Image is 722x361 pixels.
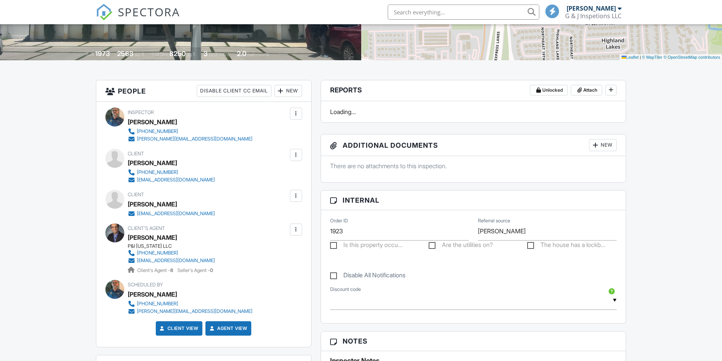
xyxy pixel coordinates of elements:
[128,157,177,169] div: [PERSON_NAME]
[128,257,215,264] a: [EMAIL_ADDRESS][DOMAIN_NAME]
[128,289,177,300] div: [PERSON_NAME]
[622,55,639,59] a: Leaflet
[640,55,641,59] span: |
[137,177,215,183] div: [EMAIL_ADDRESS][DOMAIN_NAME]
[137,301,178,307] div: [PHONE_NUMBER]
[128,308,252,315] a: [PERSON_NAME][EMAIL_ADDRESS][DOMAIN_NAME]
[567,5,616,12] div: [PERSON_NAME]
[208,325,247,332] a: Agent View
[158,325,199,332] a: Client View
[128,198,177,210] div: [PERSON_NAME]
[664,55,720,59] a: © OpenStreetMap contributors
[170,267,173,273] strong: 8
[209,52,230,57] span: bedrooms
[527,241,605,251] label: The house has a lockbox with the key
[478,217,510,224] label: Referral source
[330,241,403,251] label: Is this property occupied?
[137,308,252,314] div: [PERSON_NAME][EMAIL_ADDRESS][DOMAIN_NAME]
[137,267,174,273] span: Client's Agent -
[137,258,215,264] div: [EMAIL_ADDRESS][DOMAIN_NAME]
[330,286,361,293] label: Discount code
[128,109,154,115] span: Inspector
[128,243,221,249] div: P&I [US_STATE] LLC
[135,52,145,57] span: sq. ft.
[128,210,215,217] a: [EMAIL_ADDRESS][DOMAIN_NAME]
[137,250,178,256] div: [PHONE_NUMBER]
[330,162,617,170] p: There are no attachments to this inspection.
[128,169,215,176] a: [PHONE_NUMBER]
[137,211,215,217] div: [EMAIL_ADDRESS][DOMAIN_NAME]
[128,300,252,308] a: [PHONE_NUMBER]
[128,135,252,143] a: [PERSON_NAME][EMAIL_ADDRESS][DOMAIN_NAME]
[128,176,215,184] a: [EMAIL_ADDRESS][DOMAIN_NAME]
[197,85,271,97] div: Disable Client CC Email
[137,136,252,142] div: [PERSON_NAME][EMAIL_ADDRESS][DOMAIN_NAME]
[128,282,163,288] span: Scheduled By
[117,50,133,58] div: 2568
[429,241,493,251] label: Are the utilities on?
[96,80,311,102] h3: People
[177,267,213,273] span: Seller's Agent -
[128,151,144,156] span: Client
[96,4,113,20] img: The Best Home Inspection Software - Spectora
[274,85,302,97] div: New
[137,128,178,134] div: [PHONE_NUMBER]
[96,10,180,26] a: SPECTORA
[330,272,406,281] label: Disable All Notifications
[210,267,213,273] strong: 0
[137,169,178,175] div: [PHONE_NUMBER]
[86,52,94,57] span: Built
[388,5,539,20] input: Search everything...
[128,232,177,243] a: [PERSON_NAME]
[152,52,168,57] span: Lot Size
[204,50,208,58] div: 3
[128,128,252,135] a: [PHONE_NUMBER]
[247,52,269,57] span: bathrooms
[95,50,110,58] div: 1973
[169,50,186,58] div: 8250
[128,225,165,231] span: Client's Agent
[128,192,144,197] span: Client
[321,191,626,210] h3: Internal
[237,50,246,58] div: 2.0
[330,217,348,224] label: Order ID
[642,55,662,59] a: © MapTiler
[128,116,177,128] div: [PERSON_NAME]
[321,331,626,351] h3: Notes
[118,4,180,20] span: SPECTORA
[187,52,196,57] span: sq.ft.
[589,139,617,151] div: New
[321,134,626,156] h3: Additional Documents
[128,249,215,257] a: [PHONE_NUMBER]
[565,12,622,20] div: G & J Inspetions LLC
